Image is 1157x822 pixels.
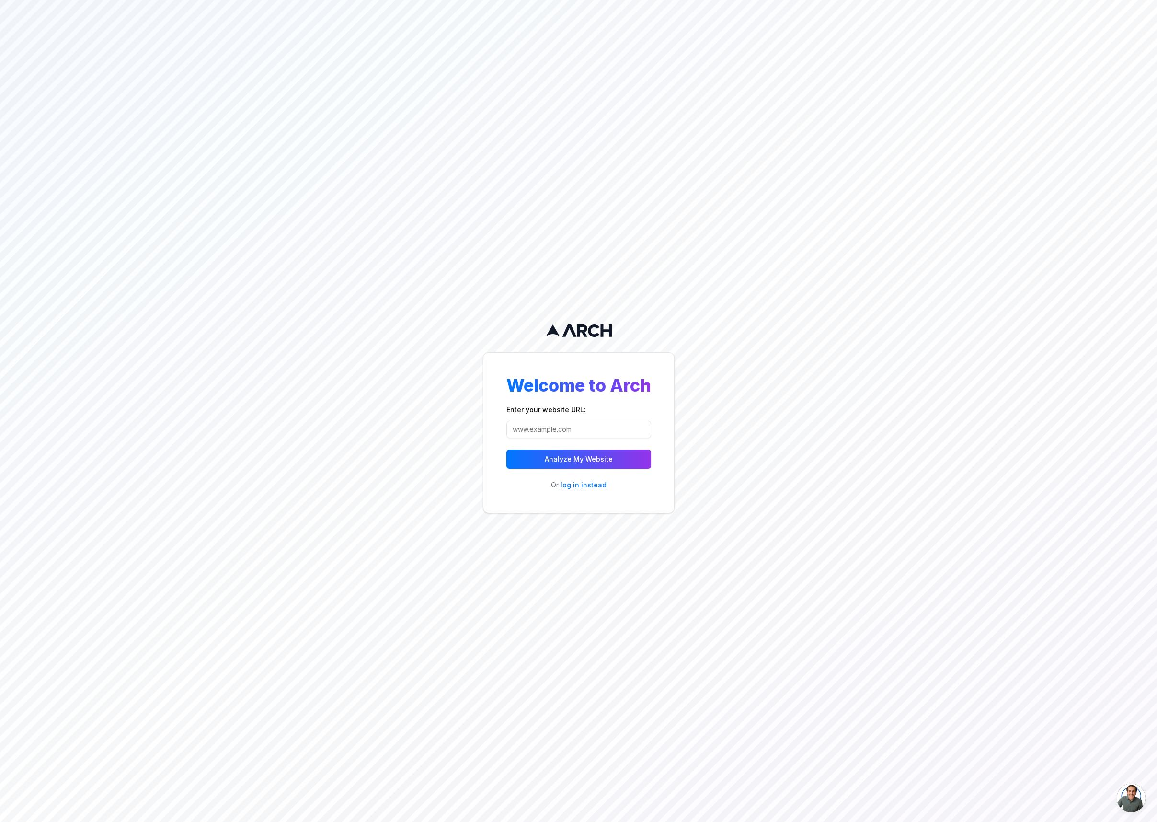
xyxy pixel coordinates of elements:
[506,421,651,438] input: www.example.com
[561,481,607,489] a: log in instead
[506,406,586,413] label: Enter your website URL:
[506,480,651,490] p: Or
[1117,784,1146,812] a: Open chat
[506,450,651,469] button: Analyze My Website
[506,376,651,395] h1: Welcome to Arch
